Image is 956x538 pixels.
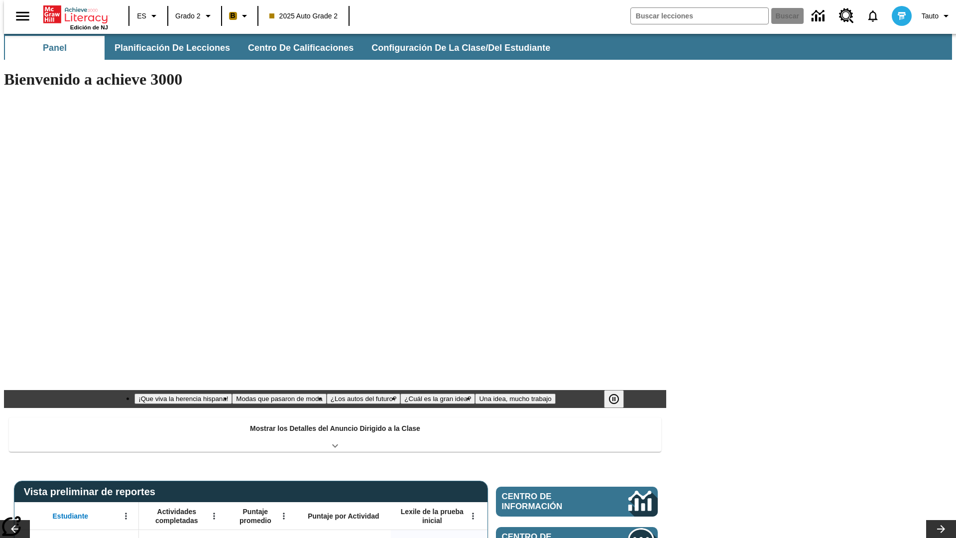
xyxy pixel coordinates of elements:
[225,7,254,25] button: Boost El color de la clase es anaranjado claro. Cambiar el color de la clase.
[43,42,67,54] span: Panel
[363,36,558,60] button: Configuración de la clase/del estudiante
[400,394,475,404] button: Diapositiva 4 ¿Cuál es la gran idea?
[4,34,952,60] div: Subbarra de navegación
[806,2,833,30] a: Centro de información
[53,512,89,521] span: Estudiante
[892,6,912,26] img: avatar image
[926,520,956,538] button: Carrusel de lecciones, seguir
[24,486,160,498] span: Vista preliminar de reportes
[371,42,550,54] span: Configuración de la clase/del estudiante
[115,42,230,54] span: Planificación de lecciones
[475,394,555,404] button: Diapositiva 5 Una idea, mucho trabajo
[175,11,201,21] span: Grado 2
[918,7,956,25] button: Perfil/Configuración
[119,509,133,524] button: Abrir menú
[466,509,480,524] button: Abrir menú
[631,8,768,24] input: Buscar campo
[922,11,939,21] span: Tauto
[144,507,210,525] span: Actividades completadas
[207,509,222,524] button: Abrir menú
[496,487,658,517] a: Centro de información
[308,512,379,521] span: Puntaje por Actividad
[5,36,105,60] button: Panel
[70,24,108,30] span: Edición de NJ
[132,7,164,25] button: Lenguaje: ES, Selecciona un idioma
[4,70,666,89] h1: Bienvenido a achieve 3000
[604,390,634,408] div: Pausar
[231,9,236,22] span: B
[9,417,661,452] div: Mostrar los Detalles del Anuncio Dirigido a la Clase
[886,3,918,29] button: Escoja un nuevo avatar
[276,509,291,524] button: Abrir menú
[327,394,401,404] button: Diapositiva 3 ¿Los autos del futuro?
[4,36,559,60] div: Subbarra de navegación
[833,2,860,29] a: Centro de recursos, Se abrirá en una pestaña nueva.
[134,394,232,404] button: Diapositiva 1 ¡Que viva la herencia hispana!
[232,507,279,525] span: Puntaje promedio
[8,1,37,31] button: Abrir el menú lateral
[43,3,108,30] div: Portada
[250,423,420,434] p: Mostrar los Detalles del Anuncio Dirigido a la Clase
[604,390,624,408] button: Pausar
[248,42,354,54] span: Centro de calificaciones
[860,3,886,29] a: Notificaciones
[107,36,238,60] button: Planificación de lecciones
[269,11,338,21] span: 2025 Auto Grade 2
[43,4,108,24] a: Portada
[232,394,326,404] button: Diapositiva 2 Modas que pasaron de moda
[396,507,469,525] span: Lexile de la prueba inicial
[171,7,218,25] button: Grado: Grado 2, Elige un grado
[502,492,595,512] span: Centro de información
[137,11,146,21] span: ES
[240,36,361,60] button: Centro de calificaciones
